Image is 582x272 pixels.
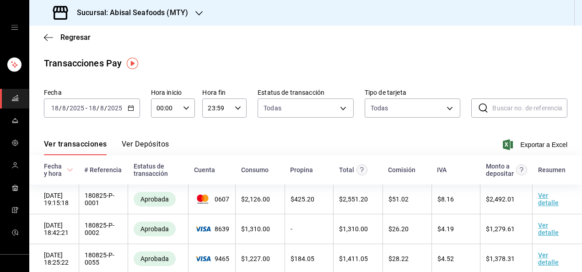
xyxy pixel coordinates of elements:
[388,225,409,233] span: $ 26.20
[122,140,169,155] button: Ver Depósitos
[538,222,559,236] a: Ver detalle
[241,225,270,233] span: $ 1,310.00
[538,166,566,174] div: Resumen
[84,166,122,174] div: # Referencia
[86,104,87,112] span: -
[365,89,461,96] label: Tipo de tarjeta
[194,166,215,174] div: Cuenta
[339,196,368,203] span: $ 2,551.20
[44,89,140,96] label: Fecha
[59,104,62,112] span: /
[538,251,559,266] a: Ver detalle
[79,214,128,244] td: 180825-P-0002
[29,185,79,214] td: [DATE] 19:15:18
[356,164,367,175] svg: Este monto equivale al total pagado por el comensal antes de aplicar Comisión e IVA.
[151,89,195,96] label: Hora inicio
[516,164,527,175] svg: Este es el monto resultante del total pagado menos comisión e IVA. Esta será la parte que se depo...
[60,33,91,42] span: Regresar
[339,166,354,174] div: Total
[486,163,514,177] div: Monto a depositar
[538,192,559,207] a: Ver detalle
[505,139,567,150] button: Exportar a Excel
[437,166,447,174] div: IVA
[44,140,169,155] div: navigation tabs
[134,192,176,207] div: Transacciones cobradas de manera exitosa.
[194,195,230,204] span: 0607
[258,89,354,96] label: Estatus de transacción
[437,196,454,203] span: $ 8.16
[291,196,314,203] span: $ 425.20
[291,255,314,262] span: $ 184.05
[194,225,230,233] span: 8639
[134,222,176,236] div: Transacciones cobradas de manera exitosa.
[241,196,270,203] span: $ 2,126.00
[486,225,515,233] span: $ 1,279.61
[51,104,59,112] input: --
[107,104,123,112] input: ----
[137,196,172,203] span: Aprobada
[134,251,176,266] div: Transacciones cobradas de manera exitosa.
[44,163,73,177] span: Fecha y hora
[339,225,368,233] span: $ 1,310.00
[88,104,97,112] input: --
[44,140,107,155] button: Ver transacciones
[44,33,91,42] button: Regresar
[388,166,415,174] div: Comisión
[388,255,409,262] span: $ 28.22
[62,104,66,112] input: --
[97,104,99,112] span: /
[486,255,515,262] span: $ 1,378.31
[202,89,247,96] label: Hora fin
[11,24,18,31] button: open drawer
[290,166,313,174] div: Propina
[69,104,85,112] input: ----
[241,166,269,174] div: Consumo
[70,7,188,18] h3: Sucursal: Abisal Seafoods (MTY)
[29,214,79,244] td: [DATE] 18:42:21
[241,255,270,262] span: $ 1,227.00
[127,58,138,69] img: Tooltip marker
[194,255,230,262] span: 9465
[66,104,69,112] span: /
[137,225,172,233] span: Aprobada
[79,185,128,214] td: 180825-P-0001
[100,104,104,112] input: --
[134,163,183,177] div: Estatus de transacción
[137,255,172,262] span: Aprobada
[339,255,368,262] span: $ 1,411.05
[486,196,515,203] span: $ 2,492.01
[437,255,454,262] span: $ 4.52
[44,56,122,70] div: Transacciones Pay
[371,103,388,113] div: Todas
[285,214,334,244] td: -
[104,104,107,112] span: /
[492,99,567,117] input: Buscar no. de referencia
[264,103,281,113] span: Todas
[388,196,409,203] span: $ 51.02
[437,225,454,233] span: $ 4.19
[44,163,65,177] div: Fecha y hora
